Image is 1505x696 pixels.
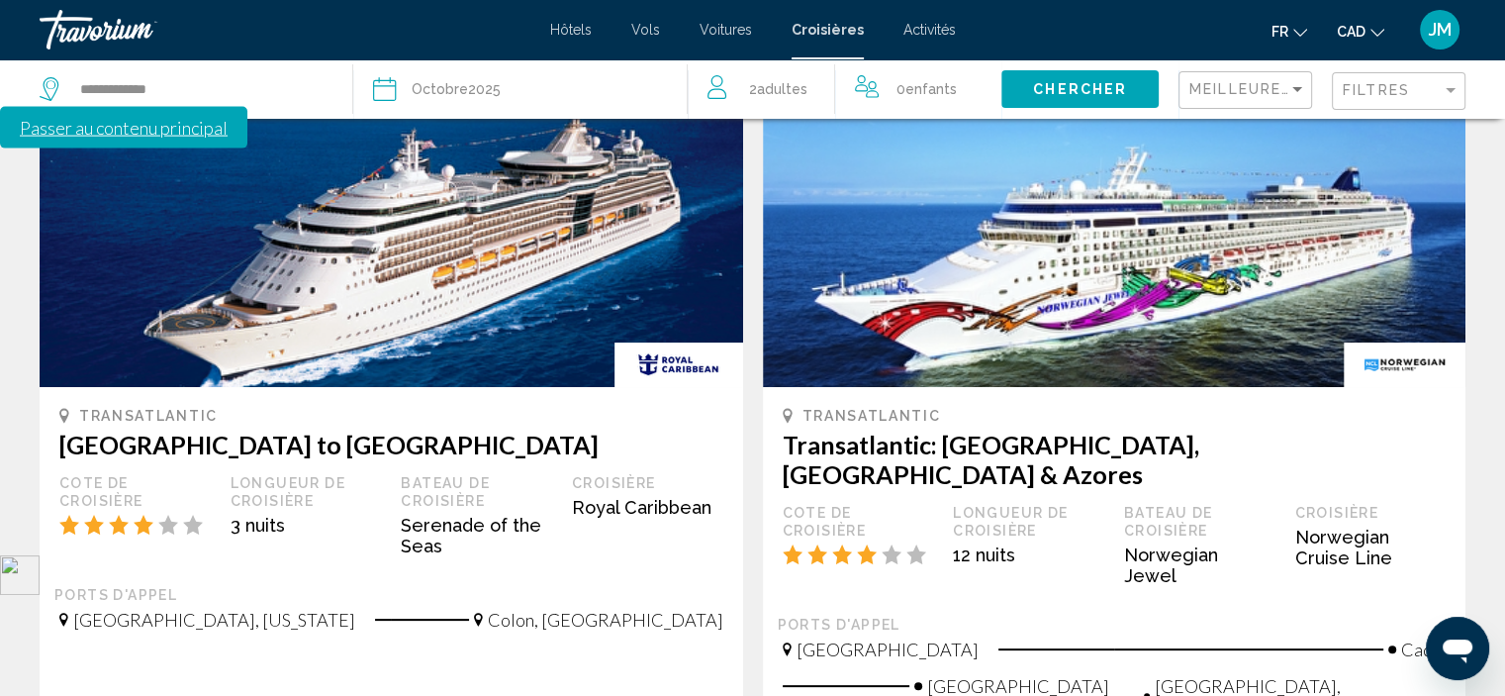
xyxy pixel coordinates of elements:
[631,22,660,38] a: Vols
[953,545,1104,565] div: 12 nuits
[572,474,723,492] div: Croisière
[231,474,382,510] div: Longueur de croisière
[792,22,864,38] a: Croisières
[231,515,382,536] div: 3 nuits
[59,430,723,459] h3: [GEOGRAPHIC_DATA] to [GEOGRAPHIC_DATA]
[1189,81,1376,97] span: Meilleures affaires
[488,609,723,631] span: Colon, [GEOGRAPHIC_DATA]
[1337,24,1365,40] span: CAD
[1033,82,1127,98] span: Chercher
[1271,17,1307,46] button: Change language
[412,81,468,97] span: Octobre
[1001,70,1159,107] button: Chercher
[1124,504,1275,540] div: Bateau de croisière
[401,515,552,556] div: Serenade of the Seas
[401,474,552,510] div: Bateau de croisière
[783,504,934,540] div: Cote de croisière
[1294,527,1446,568] div: Norwegian Cruise Line
[778,616,1452,634] div: Ports d'appel
[550,22,592,38] a: Hôtels
[896,75,957,103] span: 0
[905,81,957,97] span: Enfants
[1332,71,1465,112] button: Filter
[40,10,530,50] a: Travorium
[903,22,956,38] a: Activités
[373,59,666,119] button: Octobre2025
[1426,617,1489,680] iframe: Bouton de lancement de la fenêtre de messagerie
[1401,639,1446,660] span: Cadiz
[1271,24,1288,40] span: fr
[763,70,1466,387] img: 1610013403.png
[1344,343,1465,387] img: ncl.gif
[797,639,979,660] span: [GEOGRAPHIC_DATA]
[1124,545,1275,586] div: Norwegian Jewel
[40,70,743,387] img: 1595254475.png
[1294,504,1446,522] div: Croisière
[953,504,1104,540] div: Longueur de croisière
[802,408,941,424] span: Transatlantic
[572,497,723,518] div: Royal Caribbean
[688,59,1001,119] button: Travelers: 2 adults, 0 children
[412,75,501,103] div: 2025
[757,81,807,97] span: Adultes
[749,75,807,103] span: 2
[1337,17,1384,46] button: Change currency
[783,430,1447,489] h3: Transatlantic: [GEOGRAPHIC_DATA], [GEOGRAPHIC_DATA] & Azores
[614,343,743,387] img: rci_new_resized.gif
[1429,20,1452,40] span: JM
[79,408,218,424] span: Transatlantic
[59,474,211,510] div: Cote de croisière
[700,22,752,38] a: Voitures
[73,609,355,631] span: [GEOGRAPHIC_DATA], [US_STATE]
[1189,82,1306,99] mat-select: Sort by
[54,586,728,604] div: Ports d'appel
[1414,9,1465,50] button: User Menu
[1343,82,1410,98] span: Filtres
